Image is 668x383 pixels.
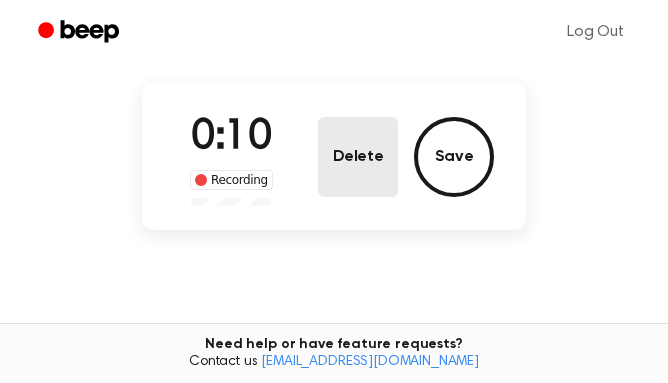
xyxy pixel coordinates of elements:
button: Save Audio Record [414,117,494,197]
div: Recording [190,170,273,190]
a: Log Out [547,8,644,56]
a: Beep [24,13,137,52]
button: Delete Audio Record [318,117,398,197]
span: Contact us [12,354,656,372]
span: 0:10 [191,117,271,159]
a: [EMAIL_ADDRESS][DOMAIN_NAME] [261,355,479,369]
